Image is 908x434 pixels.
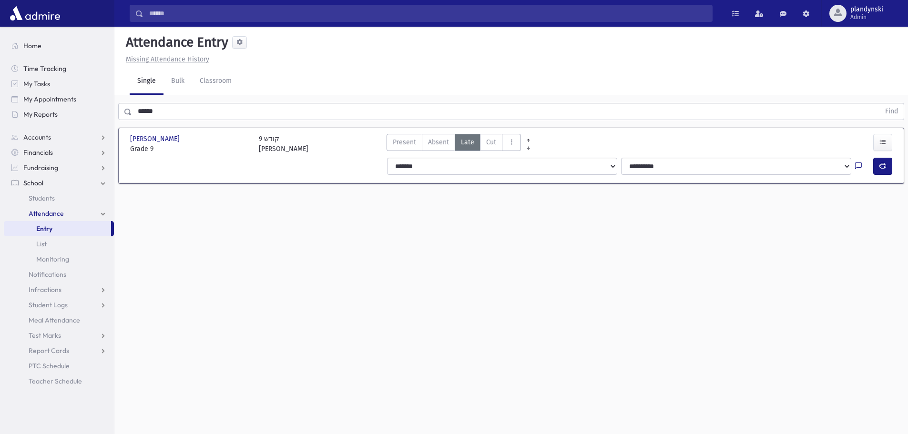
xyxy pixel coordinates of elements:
[23,64,66,73] span: Time Tracking
[29,285,61,294] span: Infractions
[23,148,53,157] span: Financials
[4,328,114,343] a: Test Marks
[29,362,70,370] span: PTC Schedule
[29,377,82,385] span: Teacher Schedule
[23,133,51,141] span: Accounts
[461,137,474,147] span: Late
[4,191,114,206] a: Students
[4,145,114,160] a: Financials
[23,41,41,50] span: Home
[879,103,904,120] button: Find
[29,331,61,340] span: Test Marks
[4,297,114,313] a: Student Logs
[4,206,114,221] a: Attendance
[29,301,68,309] span: Student Logs
[23,179,43,187] span: School
[23,163,58,172] span: Fundraising
[192,68,239,95] a: Classroom
[259,134,308,154] div: 9 קודש [PERSON_NAME]
[29,209,64,218] span: Attendance
[29,316,80,324] span: Meal Attendance
[122,55,209,63] a: Missing Attendance History
[4,358,114,373] a: PTC Schedule
[122,34,228,50] h5: Attendance Entry
[4,236,114,252] a: List
[4,38,114,53] a: Home
[4,313,114,328] a: Meal Attendance
[428,137,449,147] span: Absent
[163,68,192,95] a: Bulk
[23,95,76,103] span: My Appointments
[850,6,883,13] span: plandynski
[130,68,163,95] a: Single
[4,267,114,282] a: Notifications
[4,252,114,267] a: Monitoring
[29,194,55,202] span: Students
[29,270,66,279] span: Notifications
[4,61,114,76] a: Time Tracking
[4,91,114,107] a: My Appointments
[4,221,111,236] a: Entry
[387,134,521,154] div: AttTypes
[4,76,114,91] a: My Tasks
[36,255,69,263] span: Monitoring
[850,13,883,21] span: Admin
[36,240,47,248] span: List
[36,224,52,233] span: Entry
[143,5,712,22] input: Search
[8,4,62,23] img: AdmirePro
[130,144,249,154] span: Grade 9
[126,55,209,63] u: Missing Attendance History
[486,137,496,147] span: Cut
[29,346,69,355] span: Report Cards
[4,343,114,358] a: Report Cards
[23,110,58,119] span: My Reports
[4,130,114,145] a: Accounts
[23,80,50,88] span: My Tasks
[130,134,182,144] span: [PERSON_NAME]
[4,373,114,389] a: Teacher Schedule
[4,175,114,191] a: School
[4,160,114,175] a: Fundraising
[4,107,114,122] a: My Reports
[393,137,416,147] span: Present
[4,282,114,297] a: Infractions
